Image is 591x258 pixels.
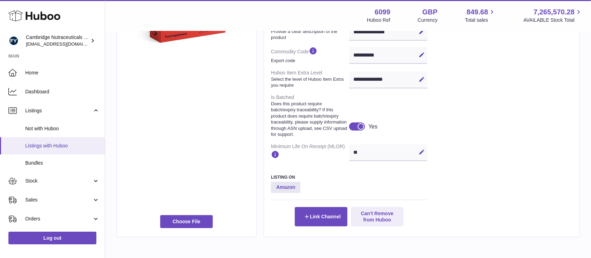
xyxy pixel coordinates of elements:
[368,123,378,131] div: Yes
[523,17,583,24] span: AVAILABLE Stock Total
[271,182,300,193] strong: Amazon
[271,101,347,138] strong: Does this product require batch/expiry traceability? If this product does require batch/expiry tr...
[523,7,583,24] a: 7,265,570.28 AVAILABLE Stock Total
[367,17,390,24] div: Huboo Ref
[271,67,349,91] dt: Huboo Item Extra Level
[26,41,103,47] span: [EMAIL_ADDRESS][DOMAIN_NAME]
[26,34,89,47] div: Cambridge Nutraceuticals Ltd
[25,88,100,95] span: Dashboard
[8,232,96,244] a: Log out
[271,28,347,41] strong: Provide a clear description of the product
[271,76,347,88] strong: Select the level of Huboo Item Extra you require
[25,125,100,132] span: Not with Huboo
[8,35,19,46] img: internalAdmin-6099@internal.huboo.com
[25,178,92,184] span: Stock
[465,17,496,24] span: Total sales
[465,7,496,24] a: 849.68 Total sales
[25,160,100,166] span: Bundles
[534,7,575,17] span: 7,265,570.28
[351,207,403,226] button: Can't Remove from Huboo
[271,44,349,67] dt: Commodity Code
[467,7,488,17] span: 849.68
[271,140,349,164] dt: Minimum Life On Receipt (MLOR)
[25,197,92,203] span: Sales
[271,91,349,140] dt: Is Batched
[422,7,437,17] strong: GBP
[25,70,100,76] span: Home
[160,215,213,228] span: Choose File
[25,107,92,114] span: Listings
[418,17,438,24] div: Currency
[25,216,92,222] span: Orders
[375,7,390,17] strong: 6099
[271,174,427,180] h3: Listing On
[271,58,347,64] strong: Export code
[295,207,347,226] button: Link Channel
[25,143,100,149] span: Listings with Huboo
